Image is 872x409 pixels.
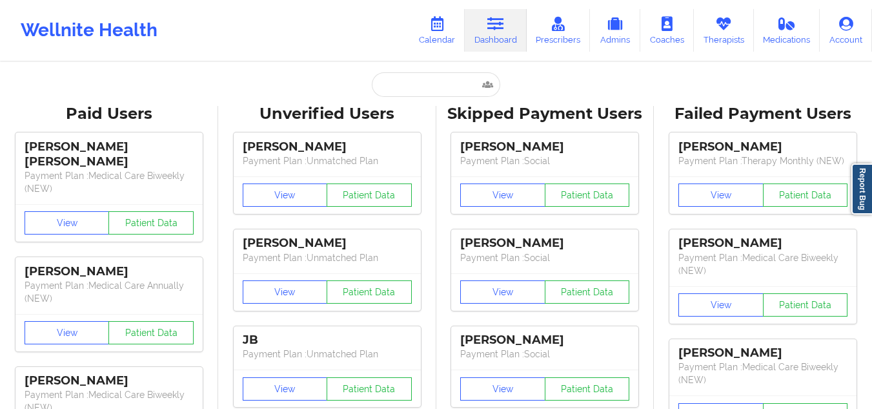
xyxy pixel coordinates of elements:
div: [PERSON_NAME] [678,140,847,154]
button: Patient Data [108,211,194,235]
p: Payment Plan : Social [460,348,629,361]
div: Unverified Users [227,104,427,124]
p: Payment Plan : Social [460,251,629,264]
button: View [678,184,764,207]
button: View [678,293,764,317]
button: Patient Data [545,377,630,401]
button: Patient Data [108,321,194,344]
a: Calendar [409,9,465,52]
div: [PERSON_NAME] [PERSON_NAME] [25,140,194,169]
button: Patient Data [763,293,848,317]
button: View [243,280,328,304]
div: [PERSON_NAME] [678,236,847,251]
div: Skipped Payment Users [445,104,645,124]
a: Admins [590,9,640,52]
div: [PERSON_NAME] [460,140,629,154]
div: [PERSON_NAME] [678,346,847,361]
a: Coaches [640,9,694,52]
div: [PERSON_NAME] [460,333,629,348]
p: Payment Plan : Social [460,154,629,167]
p: Payment Plan : Medical Care Biweekly (NEW) [678,361,847,386]
button: Patient Data [327,377,412,401]
p: Payment Plan : Unmatched Plan [243,251,412,264]
div: Paid Users [9,104,209,124]
p: Payment Plan : Unmatched Plan [243,348,412,361]
button: View [25,321,110,344]
button: View [460,280,545,304]
p: Payment Plan : Medical Care Annually (NEW) [25,279,194,305]
button: Patient Data [545,184,630,207]
button: View [25,211,110,235]
button: View [243,184,328,207]
div: [PERSON_NAME] [25,373,194,388]
button: View [243,377,328,401]
div: Failed Payment Users [663,104,863,124]
button: Patient Data [327,184,412,207]
p: Payment Plan : Therapy Monthly (NEW) [678,154,847,167]
button: Patient Data [545,280,630,304]
div: [PERSON_NAME] [25,264,194,279]
div: [PERSON_NAME] [243,236,412,251]
a: Prescribers [527,9,591,52]
button: Patient Data [763,184,848,207]
div: [PERSON_NAME] [460,236,629,251]
a: Medications [754,9,820,52]
div: [PERSON_NAME] [243,140,412,154]
p: Payment Plan : Unmatched Plan [243,154,412,167]
p: Payment Plan : Medical Care Biweekly (NEW) [678,251,847,277]
button: View [460,377,545,401]
div: JB [243,333,412,348]
a: Therapists [694,9,754,52]
a: Account [820,9,872,52]
a: Dashboard [465,9,527,52]
button: Patient Data [327,280,412,304]
p: Payment Plan : Medical Care Biweekly (NEW) [25,169,194,195]
a: Report Bug [851,163,872,215]
button: View [460,184,545,207]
